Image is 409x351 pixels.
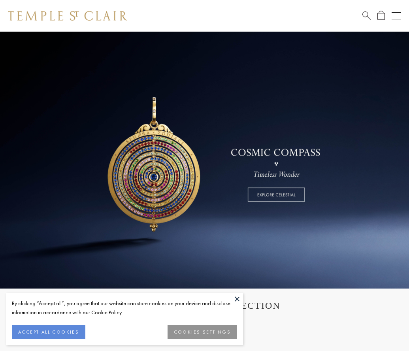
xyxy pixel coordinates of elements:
div: By clicking “Accept all”, you agree that our website can store cookies on your device and disclos... [12,299,237,317]
a: Search [362,11,371,21]
a: Open Shopping Bag [377,11,385,21]
button: COOKIES SETTINGS [168,325,237,339]
button: Open navigation [392,11,401,21]
img: Temple St. Clair [8,11,127,21]
button: ACCEPT ALL COOKIES [12,325,85,339]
